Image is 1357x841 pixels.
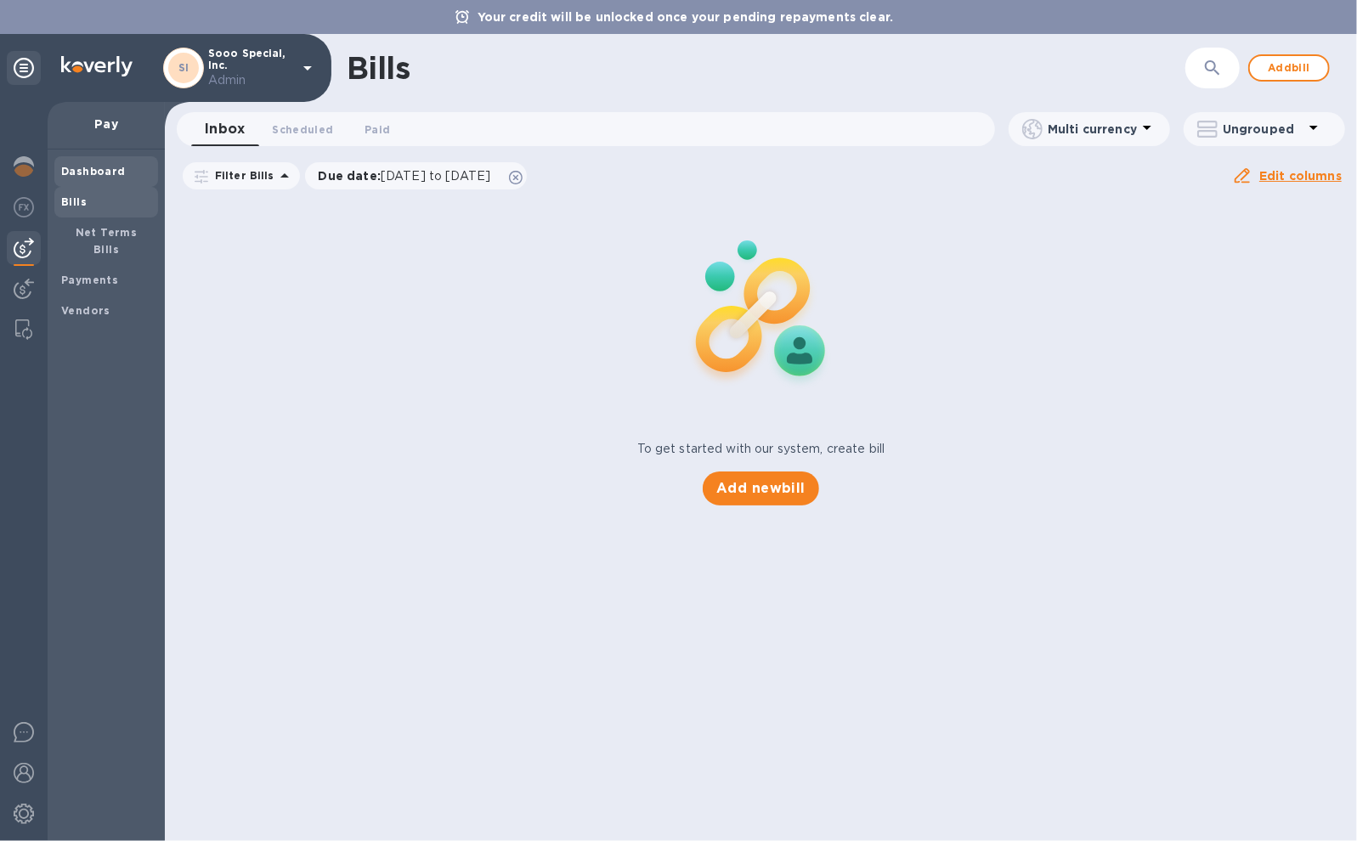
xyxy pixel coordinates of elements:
span: Add bill [1264,58,1315,78]
p: Filter Bills [208,168,274,183]
b: SI [178,61,189,74]
span: Inbox [205,117,245,141]
u: Edit columns [1259,169,1342,183]
p: Admin [208,71,293,89]
span: Paid [365,121,390,138]
img: Foreign exchange [14,197,34,217]
button: Addbill [1248,54,1330,82]
span: Add new bill [716,478,806,499]
h1: Bills [347,50,410,86]
b: Net Terms Bills [76,226,138,256]
span: [DATE] to [DATE] [381,169,490,183]
b: Vendors [61,304,110,317]
b: Payments [61,274,118,286]
button: Add newbill [703,471,819,505]
p: To get started with our system, create bill [637,440,885,458]
p: Pay [61,116,151,133]
span: Scheduled [272,121,333,138]
p: Due date : [319,167,500,184]
img: Logo [61,56,133,76]
b: Bills [61,195,87,208]
div: Due date:[DATE] to [DATE] [305,162,528,189]
b: Dashboard [61,165,126,178]
p: Multi currency [1048,121,1137,138]
div: Unpin categories [7,51,41,85]
p: Ungrouped [1223,121,1303,138]
p: Sooo Special, Inc. [208,48,293,89]
b: Your credit will be unlocked once your pending repayments clear. [478,10,894,24]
